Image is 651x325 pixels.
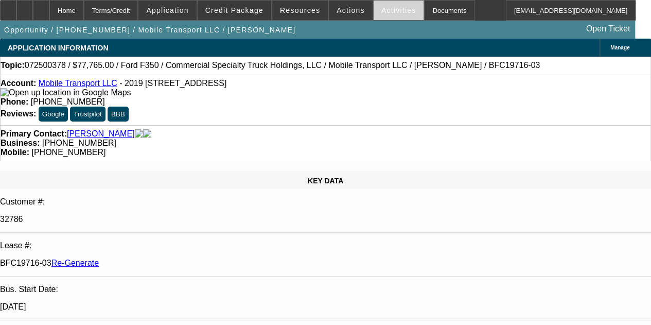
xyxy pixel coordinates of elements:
[67,129,135,139] a: [PERSON_NAME]
[1,79,36,88] strong: Account:
[272,1,328,20] button: Resources
[8,44,108,52] span: APPLICATION INFORMATION
[39,79,117,88] a: Mobile Transport LLC
[1,88,131,97] img: Open up location in Google Maps
[280,6,320,14] span: Resources
[70,107,105,122] button: Trustpilot
[1,139,40,147] strong: Business:
[1,148,29,157] strong: Mobile:
[135,129,143,139] img: facebook-icon.png
[51,259,99,267] a: Re-Generate
[337,6,365,14] span: Actions
[198,1,271,20] button: Credit Package
[143,129,151,139] img: linkedin-icon.png
[4,26,295,34] span: Opportunity / [PHONE_NUMBER] / Mobile Transport LLC / [PERSON_NAME]
[138,1,196,20] button: Application
[31,148,105,157] span: [PHONE_NUMBER]
[205,6,263,14] span: Credit Package
[1,97,28,106] strong: Phone:
[308,177,343,185] span: KEY DATA
[31,97,105,106] span: [PHONE_NUMBER]
[1,109,36,118] strong: Reviews:
[1,61,25,70] strong: Topic:
[146,6,188,14] span: Application
[1,88,131,97] a: View Google Maps
[108,107,129,122] button: BBB
[25,61,540,70] span: 072500378 / $77,765.00 / Ford F350 / Commercial Specialty Truck Holdings, LLC / Mobile Transport ...
[1,129,67,139] strong: Primary Contact:
[39,107,68,122] button: Google
[374,1,424,20] button: Activities
[329,1,373,20] button: Actions
[119,79,226,88] span: - 2019 [STREET_ADDRESS]
[381,6,416,14] span: Activities
[42,139,116,147] span: [PHONE_NUMBER]
[610,45,629,50] span: Manage
[582,20,634,38] a: Open Ticket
